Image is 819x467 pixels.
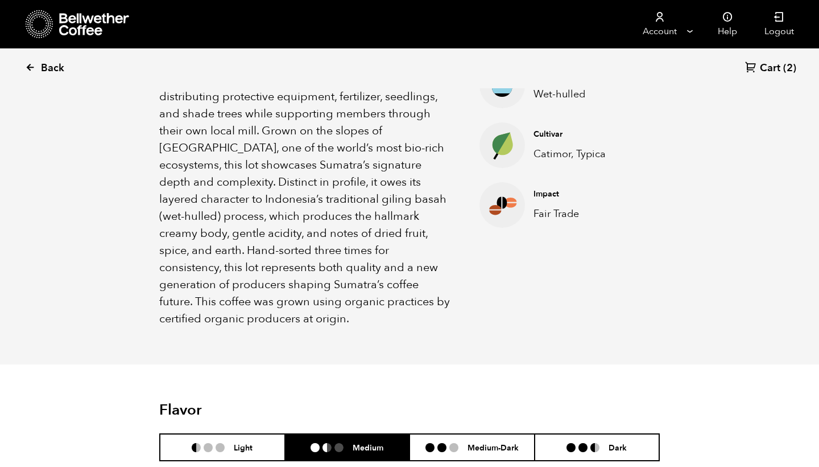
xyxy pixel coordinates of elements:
[760,62,780,75] span: Cart
[745,61,796,76] a: Cart (2)
[159,3,451,327] p: This coffee comes from Buana Mandiri, a young cooperative established in [DATE] in [GEOGRAPHIC_DA...
[783,62,796,75] span: (2)
[468,443,519,452] h6: Medium-Dark
[533,206,642,222] p: Fair Trade
[609,443,627,452] h6: Dark
[533,87,642,102] p: Wet-hulled
[533,189,642,200] h4: Impact
[41,62,64,75] span: Back
[353,443,383,452] h6: Medium
[234,443,253,452] h6: Light
[533,146,642,162] p: Catimor, Typica
[533,129,642,140] h4: Cultivar
[159,402,326,419] h2: Flavor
